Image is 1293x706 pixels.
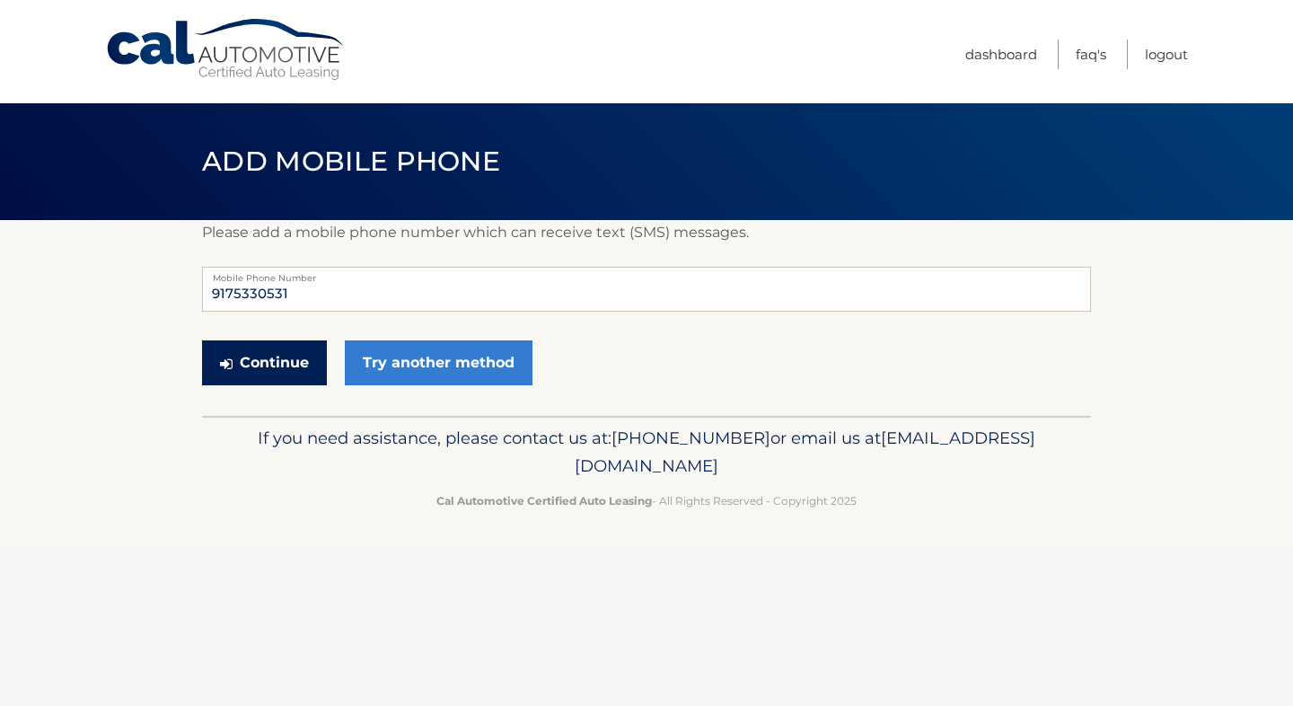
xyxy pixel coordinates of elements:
[202,220,1091,245] p: Please add a mobile phone number which can receive text (SMS) messages.
[202,267,1091,281] label: Mobile Phone Number
[1076,40,1106,69] a: FAQ's
[345,340,532,385] a: Try another method
[202,340,327,385] button: Continue
[105,18,347,82] a: Cal Automotive
[436,494,652,507] strong: Cal Automotive Certified Auto Leasing
[202,145,500,178] span: Add Mobile Phone
[611,428,770,448] span: [PHONE_NUMBER]
[1145,40,1188,69] a: Logout
[214,424,1079,481] p: If you need assistance, please contact us at: or email us at
[214,491,1079,510] p: - All Rights Reserved - Copyright 2025
[202,267,1091,312] input: Mobile Phone Number
[965,40,1037,69] a: Dashboard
